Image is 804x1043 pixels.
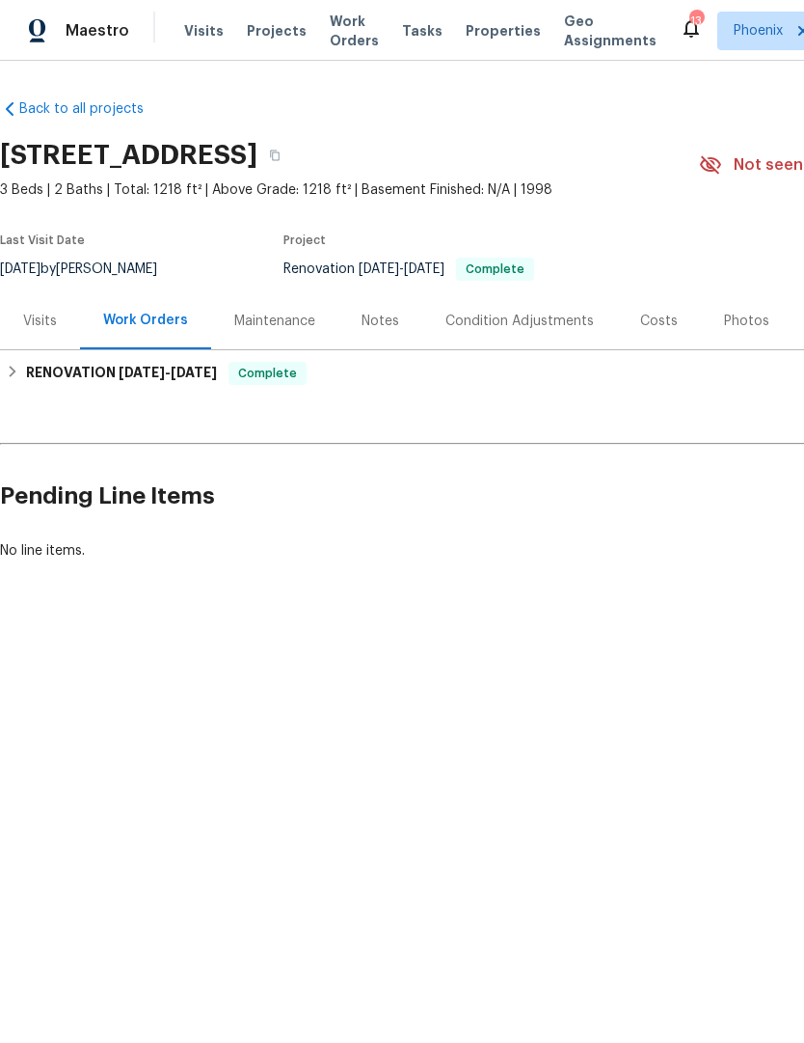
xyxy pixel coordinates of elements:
div: Notes [362,312,399,331]
span: [DATE] [404,262,444,276]
h6: RENOVATION [26,362,217,385]
span: Complete [458,263,532,275]
div: 13 [689,12,703,31]
span: [DATE] [359,262,399,276]
span: [DATE] [171,366,217,379]
div: Visits [23,312,57,331]
span: Work Orders [330,12,379,50]
span: Visits [184,21,224,41]
span: - [359,262,444,276]
button: Copy Address [257,138,292,173]
span: Properties [466,21,541,41]
span: Geo Assignments [564,12,657,50]
span: Maestro [66,21,129,41]
span: - [119,366,217,379]
span: Tasks [402,24,442,38]
div: Maintenance [234,312,315,331]
div: Costs [640,312,678,331]
span: Phoenix [734,21,783,41]
div: Photos [724,312,769,331]
span: Projects [247,21,307,41]
span: Project [283,234,326,246]
div: Work Orders [103,311,188,330]
div: Condition Adjustments [445,312,594,331]
span: Renovation [283,262,534,276]
span: Complete [230,364,305,383]
span: [DATE] [119,366,165,379]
